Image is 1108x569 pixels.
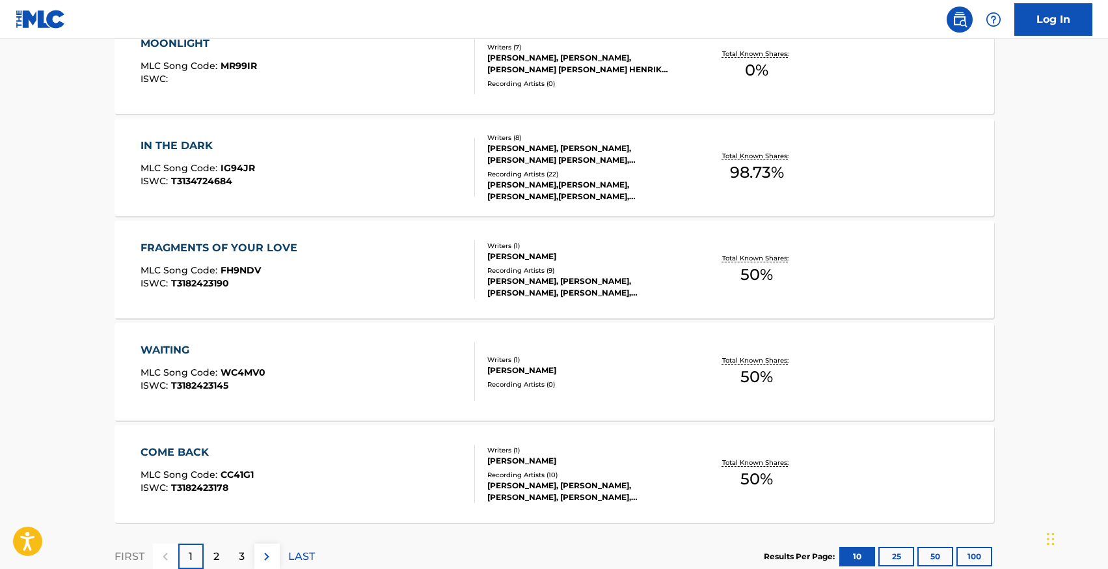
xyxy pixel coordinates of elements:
[115,16,994,114] a: MOONLIGHTMLC Song Code:MR99IRISWC:Writers (7)[PERSON_NAME], [PERSON_NAME], [PERSON_NAME] [PERSON_...
[947,7,973,33] a: Public Search
[141,60,221,72] span: MLC Song Code :
[221,264,261,276] span: FH9NDV
[171,380,228,391] span: T3182423145
[722,355,792,365] p: Total Known Shares:
[487,455,684,467] div: [PERSON_NAME]
[1047,520,1055,559] div: Trascina
[141,36,257,51] div: MOONLIGHT
[115,221,994,318] a: FRAGMENTS OF YOUR LOVEMLC Song Code:FH9NDVISWC:T3182423190Writers (1)[PERSON_NAME]Recording Artis...
[722,458,792,467] p: Total Known Shares:
[16,10,66,29] img: MLC Logo
[487,179,684,202] div: [PERSON_NAME],[PERSON_NAME],[PERSON_NAME],[PERSON_NAME], [PERSON_NAME], [PERSON_NAME], [PERSON_NA...
[986,12,1001,27] img: help
[487,380,684,389] div: Recording Artists ( 0 )
[487,79,684,89] div: Recording Artists ( 0 )
[487,355,684,365] div: Writers ( 1 )
[259,549,275,564] img: right
[956,547,992,566] button: 100
[487,275,684,299] div: [PERSON_NAME], [PERSON_NAME], [PERSON_NAME], [PERSON_NAME], [PERSON_NAME]
[487,42,684,52] div: Writers ( 7 )
[487,169,684,179] div: Recording Artists ( 22 )
[141,445,254,460] div: COME BACK
[980,7,1007,33] div: Help
[288,549,315,564] p: LAST
[221,367,265,378] span: WC4MV0
[141,240,304,256] div: FRAGMENTS OF YOUR LOVE
[917,547,953,566] button: 50
[115,425,994,523] a: COME BACKMLC Song Code:CC41G1ISWC:T3182423178Writers (1)[PERSON_NAME]Recording Artists (10)[PERSO...
[722,253,792,263] p: Total Known Shares:
[221,162,255,174] span: IG94JR
[878,547,914,566] button: 25
[213,549,219,564] p: 2
[487,365,684,376] div: [PERSON_NAME]
[730,161,784,184] span: 98.73 %
[141,175,171,187] span: ISWC :
[141,482,171,493] span: ISWC :
[740,467,773,491] span: 50 %
[487,241,684,251] div: Writers ( 1 )
[952,12,967,27] img: search
[221,60,257,72] span: MR99IR
[722,49,792,59] p: Total Known Shares:
[115,118,994,216] a: IN THE DARKMLC Song Code:IG94JRISWC:T3134724684Writers (8)[PERSON_NAME], [PERSON_NAME], [PERSON_N...
[487,445,684,455] div: Writers ( 1 )
[487,52,684,76] div: [PERSON_NAME], [PERSON_NAME], [PERSON_NAME] [PERSON_NAME] HENRIK [PERSON_NAME], [PERSON_NAME] AND...
[722,151,792,161] p: Total Known Shares:
[141,264,221,276] span: MLC Song Code :
[141,277,171,289] span: ISWC :
[1043,507,1108,569] iframe: Chat Widget
[141,73,171,85] span: ISWC :
[189,549,193,564] p: 1
[171,482,228,493] span: T3182423178
[141,367,221,378] span: MLC Song Code :
[141,342,265,358] div: WAITING
[171,175,232,187] span: T3134724684
[487,480,684,503] div: [PERSON_NAME], [PERSON_NAME], [PERSON_NAME], [PERSON_NAME], [PERSON_NAME]
[141,138,255,154] div: IN THE DARK
[221,469,254,480] span: CC41G1
[1043,507,1108,569] div: Widget chat
[740,365,773,389] span: 50 %
[764,551,838,562] p: Results Per Page:
[115,549,144,564] p: FIRST
[839,547,875,566] button: 10
[141,469,221,480] span: MLC Song Code :
[487,143,684,166] div: [PERSON_NAME], [PERSON_NAME], [PERSON_NAME] [PERSON_NAME], [PERSON_NAME], [PERSON_NAME], [PERSON_...
[1014,3,1092,36] a: Log In
[141,380,171,391] span: ISWC :
[745,59,768,82] span: 0 %
[487,133,684,143] div: Writers ( 8 )
[239,549,245,564] p: 3
[740,263,773,286] span: 50 %
[171,277,229,289] span: T3182423190
[141,162,221,174] span: MLC Song Code :
[487,266,684,275] div: Recording Artists ( 9 )
[487,251,684,262] div: [PERSON_NAME]
[487,470,684,480] div: Recording Artists ( 10 )
[115,323,994,421] a: WAITINGMLC Song Code:WC4MV0ISWC:T3182423145Writers (1)[PERSON_NAME]Recording Artists (0)Total Kno...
